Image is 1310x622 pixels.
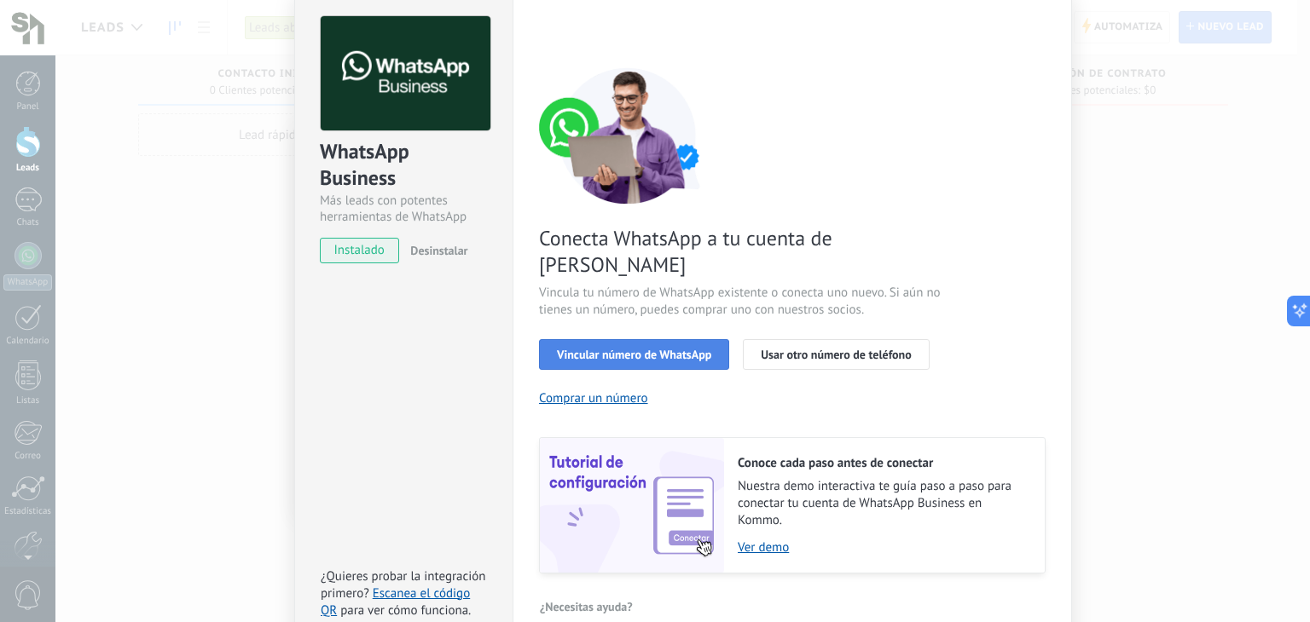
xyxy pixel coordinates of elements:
span: para ver cómo funciona. [340,602,471,619]
span: Usar otro número de teléfono [761,348,911,360]
span: Vincula tu número de WhatsApp existente o conecta uno nuevo. Si aún no tienes un número, puedes c... [539,285,945,319]
img: logo_main.png [321,16,490,131]
img: connect number [539,67,718,204]
button: ¿Necesitas ayuda? [539,594,634,619]
span: Vincular número de WhatsApp [557,348,711,360]
h2: Conoce cada paso antes de conectar [738,455,1028,471]
button: Comprar un número [539,390,648,406]
button: Vincular número de WhatsApp [539,339,729,370]
div: Más leads con potentes herramientas de WhatsApp [320,193,488,225]
button: Usar otro número de teléfono [743,339,929,370]
a: Escanea el código QR [321,585,470,619]
span: ¿Quieres probar la integración primero? [321,568,486,602]
span: instalado [321,238,398,263]
button: Desinstalar [403,238,467,263]
span: Conecta WhatsApp a tu cuenta de [PERSON_NAME] [539,225,945,278]
span: ¿Necesitas ayuda? [540,601,633,613]
a: Ver demo [738,539,1028,556]
div: WhatsApp Business [320,138,488,193]
span: Desinstalar [410,243,467,258]
span: Nuestra demo interactiva te guía paso a paso para conectar tu cuenta de WhatsApp Business en Kommo. [738,478,1028,529]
